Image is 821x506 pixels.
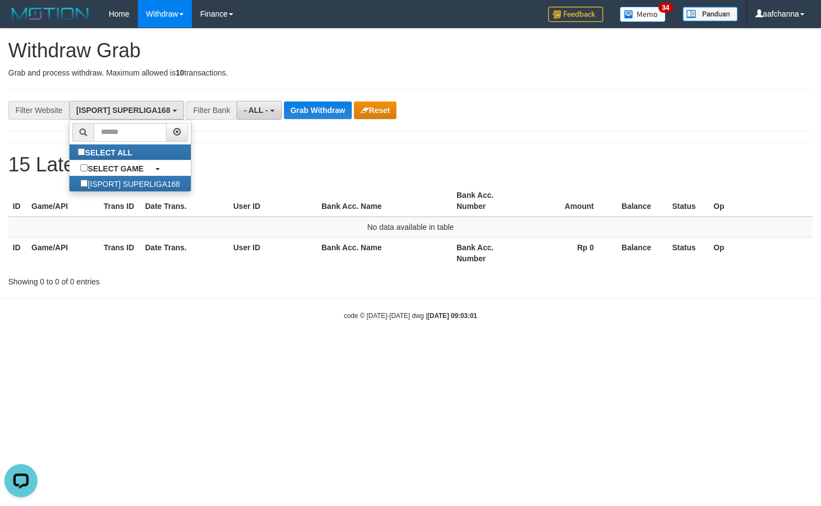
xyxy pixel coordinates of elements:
[237,101,281,120] button: - ALL -
[76,106,170,115] span: [ISPORT] SUPERLIGA168
[8,217,813,238] td: No data available in table
[4,4,37,37] button: Open LiveChat chat widget
[8,67,813,78] p: Grab and process withdraw. Maximum allowed is transactions.
[8,185,27,217] th: ID
[452,185,524,217] th: Bank Acc. Number
[141,185,229,217] th: Date Trans.
[548,7,603,22] img: Feedback.jpg
[69,176,191,191] label: [ISPORT] SUPERLIGA168
[88,164,143,173] b: SELECT GAME
[27,185,99,217] th: Game/API
[610,237,668,268] th: Balance
[81,164,88,171] input: SELECT GAME
[8,6,92,22] img: MOTION_logo.png
[8,237,27,268] th: ID
[27,237,99,268] th: Game/API
[175,68,184,77] strong: 10
[78,148,85,155] input: SELECT ALL
[99,237,141,268] th: Trans ID
[229,237,317,268] th: User ID
[8,101,69,120] div: Filter Website
[610,185,668,217] th: Balance
[244,106,268,115] span: - ALL -
[452,237,524,268] th: Bank Acc. Number
[668,237,709,268] th: Status
[69,101,184,120] button: [ISPORT] SUPERLIGA168
[524,237,610,268] th: Rp 0
[683,7,738,21] img: panduan.png
[427,312,477,320] strong: [DATE] 09:03:01
[8,154,813,176] h1: 15 Latest Withdraw
[668,185,709,217] th: Status
[186,101,237,120] div: Filter Bank
[99,185,141,217] th: Trans ID
[284,101,352,119] button: Grab Withdraw
[317,185,452,217] th: Bank Acc. Name
[709,185,813,217] th: Op
[620,7,666,22] img: Button%20Memo.svg
[141,237,229,268] th: Date Trans.
[317,237,452,268] th: Bank Acc. Name
[354,101,396,119] button: Reset
[709,237,813,268] th: Op
[69,160,191,176] a: SELECT GAME
[81,180,88,187] input: [ISPORT] SUPERLIGA168
[524,185,610,217] th: Amount
[229,185,317,217] th: User ID
[344,312,477,320] small: code © [DATE]-[DATE] dwg |
[8,40,813,62] h1: Withdraw Grab
[69,144,143,160] label: SELECT ALL
[658,3,673,13] span: 34
[8,272,334,287] div: Showing 0 to 0 of 0 entries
